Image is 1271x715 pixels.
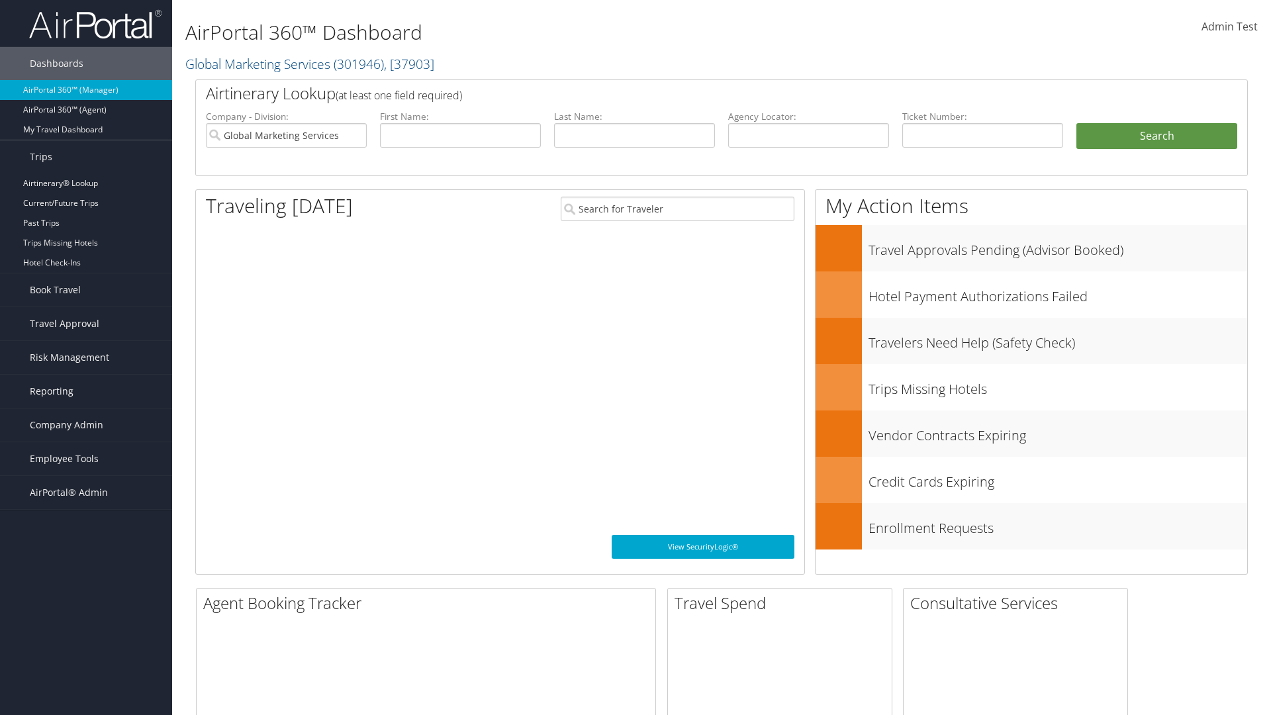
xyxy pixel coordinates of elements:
[816,225,1247,271] a: Travel Approvals Pending (Advisor Booked)
[1201,19,1258,34] span: Admin Test
[816,271,1247,318] a: Hotel Payment Authorizations Failed
[29,9,162,40] img: airportal-logo.png
[816,364,1247,410] a: Trips Missing Hotels
[816,192,1247,220] h1: My Action Items
[869,327,1247,352] h3: Travelers Need Help (Safety Check)
[185,19,900,46] h1: AirPortal 360™ Dashboard
[30,375,73,408] span: Reporting
[902,110,1063,123] label: Ticket Number:
[816,318,1247,364] a: Travelers Need Help (Safety Check)
[554,110,715,123] label: Last Name:
[30,442,99,475] span: Employee Tools
[336,88,462,103] span: (at least one field required)
[1201,7,1258,48] a: Admin Test
[30,47,83,80] span: Dashboards
[910,592,1127,614] h2: Consultative Services
[206,192,353,220] h1: Traveling [DATE]
[30,408,103,442] span: Company Admin
[869,466,1247,491] h3: Credit Cards Expiring
[869,281,1247,306] h3: Hotel Payment Authorizations Failed
[816,457,1247,503] a: Credit Cards Expiring
[869,420,1247,445] h3: Vendor Contracts Expiring
[728,110,889,123] label: Agency Locator:
[30,273,81,307] span: Book Travel
[206,82,1150,105] h2: Airtinerary Lookup
[1076,123,1237,150] button: Search
[334,55,384,73] span: ( 301946 )
[612,535,794,559] a: View SecurityLogic®
[816,410,1247,457] a: Vendor Contracts Expiring
[869,234,1247,260] h3: Travel Approvals Pending (Advisor Booked)
[30,140,52,173] span: Trips
[206,110,367,123] label: Company - Division:
[869,373,1247,399] h3: Trips Missing Hotels
[380,110,541,123] label: First Name:
[185,55,434,73] a: Global Marketing Services
[30,307,99,340] span: Travel Approval
[384,55,434,73] span: , [ 37903 ]
[561,197,794,221] input: Search for Traveler
[869,512,1247,538] h3: Enrollment Requests
[30,341,109,374] span: Risk Management
[30,476,108,509] span: AirPortal® Admin
[203,592,655,614] h2: Agent Booking Tracker
[816,503,1247,549] a: Enrollment Requests
[675,592,892,614] h2: Travel Spend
